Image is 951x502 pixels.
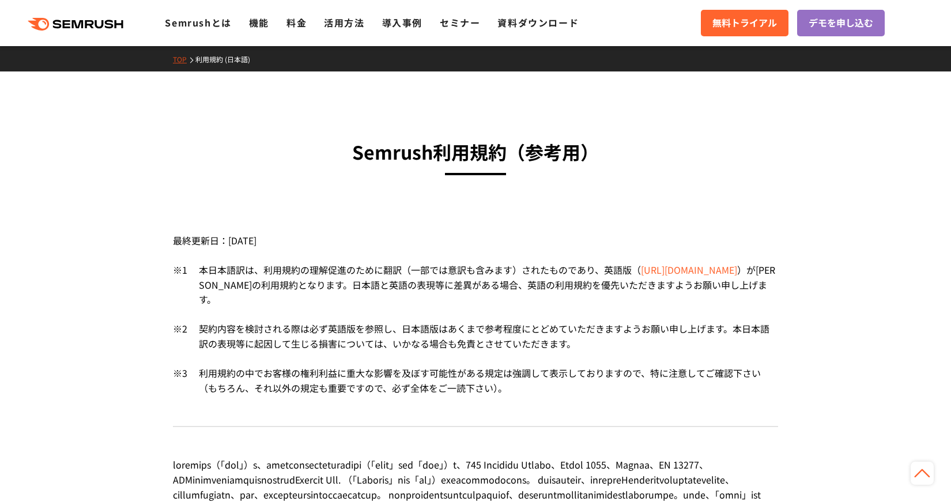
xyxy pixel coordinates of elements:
a: セミナー [440,16,480,29]
a: 機能 [249,16,269,29]
a: TOP [173,54,195,64]
span: 無料トライアル [712,16,777,31]
a: 利用規約 (日本語) [195,54,259,64]
div: 利用規約の中でお客様の権利利益に重大な影響を及ぼす可能性がある規定は強調して表示しておりますので、特に注意してご確認下さい（もちろん、それ以外の規定も重要ですので、必ず全体をご一読下さい）。 [187,366,778,395]
a: 活用方法 [324,16,364,29]
h3: Semrush利用規約 （参考用） [173,137,778,167]
span: が[PERSON_NAME]の利用規約となります。日本語と英語の表現等に差異がある場合、英語の利用規約を優先いただきますようお願い申し上げます。 [199,263,775,306]
a: 資料ダウンロード [497,16,579,29]
a: 導入事例 [382,16,422,29]
div: 契約内容を検討される際は必ず英語版を参照し、日本語版はあくまで参考程度にとどめていただきますようお願い申し上げます。本日本語訳の表現等に起因して生じる損害については、いかなる場合も免責とさせてい... [187,322,778,366]
div: ※3 [173,366,187,395]
div: 最終更新日：[DATE] [173,213,778,263]
a: Semrushとは [165,16,231,29]
a: デモを申し込む [797,10,885,36]
div: ※1 [173,263,187,322]
a: 無料トライアル [701,10,788,36]
a: [URL][DOMAIN_NAME] [641,263,737,277]
span: 本日本語訳は、利用規約の理解促進のために翻訳（一部では意訳も含みます）されたものであり、英語版 [199,263,632,277]
a: 料金 [286,16,307,29]
span: デモを申し込む [809,16,873,31]
div: ※2 [173,322,187,366]
span: （ ） [632,263,746,277]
